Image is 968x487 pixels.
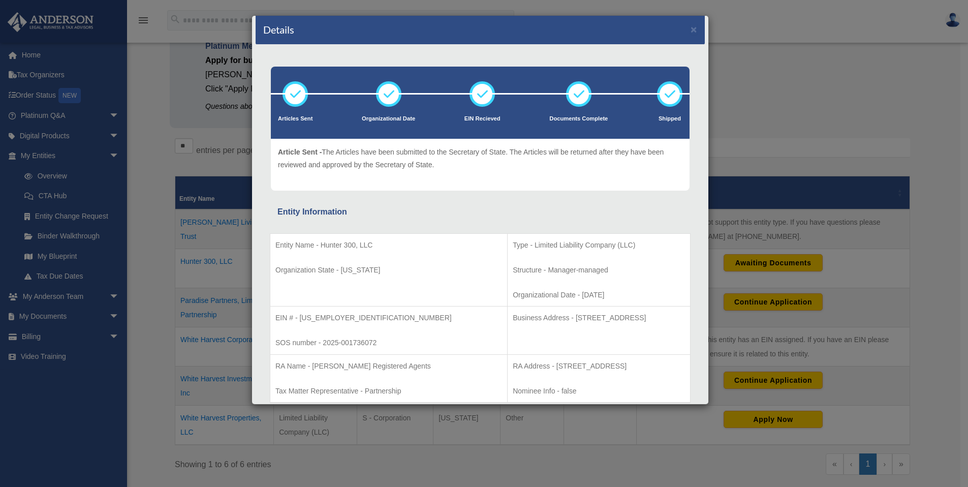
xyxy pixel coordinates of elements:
[277,205,683,219] div: Entity Information
[275,385,502,398] p: Tax Matter Representative - Partnership
[275,264,502,277] p: Organization State - [US_STATE]
[513,360,685,373] p: RA Address - [STREET_ADDRESS]
[513,289,685,301] p: Organizational Date - [DATE]
[362,114,415,124] p: Organizational Date
[278,146,682,171] p: The Articles have been submitted to the Secretary of State. The Articles will be returned after t...
[275,360,502,373] p: RA Name - [PERSON_NAME] Registered Agents
[657,114,682,124] p: Shipped
[275,337,502,349] p: SOS number - 2025-001736072
[464,114,501,124] p: EIN Recieved
[275,312,502,324] p: EIN # - [US_EMPLOYER_IDENTIFICATION_NUMBER]
[691,24,697,35] button: ×
[513,264,685,277] p: Structure - Manager-managed
[278,148,322,156] span: Article Sent -
[275,239,502,252] p: Entity Name - Hunter 300, LLC
[513,385,685,398] p: Nominee Info - false
[278,114,313,124] p: Articles Sent
[263,22,294,37] h4: Details
[513,239,685,252] p: Type - Limited Liability Company (LLC)
[513,312,685,324] p: Business Address - [STREET_ADDRESS]
[549,114,608,124] p: Documents Complete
